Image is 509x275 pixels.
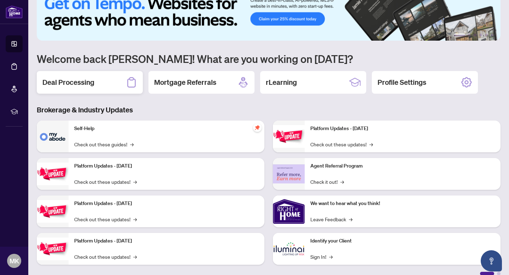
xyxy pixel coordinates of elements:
[310,140,373,148] a: Check out these updates!→
[349,215,352,223] span: →
[491,34,493,36] button: 6
[133,215,137,223] span: →
[485,34,488,36] button: 5
[474,34,476,36] button: 3
[6,5,23,18] img: logo
[74,162,259,170] p: Platform Updates - [DATE]
[74,200,259,207] p: Platform Updates - [DATE]
[133,253,137,261] span: →
[37,200,69,222] img: Platform Updates - July 21, 2025
[310,162,495,170] p: Agent Referral Program
[74,140,134,148] a: Check out these guides!→
[37,121,69,152] img: Self-Help
[154,77,216,87] h2: Mortgage Referrals
[310,125,495,133] p: Platform Updates - [DATE]
[468,34,471,36] button: 2
[266,77,297,87] h2: rLearning
[273,195,305,227] img: We want to hear what you think!
[273,164,305,184] img: Agent Referral Program
[273,233,305,265] img: Identify your Client
[481,250,502,271] button: Open asap
[10,256,19,266] span: MK
[133,178,137,186] span: →
[479,34,482,36] button: 4
[369,140,373,148] span: →
[74,125,259,133] p: Self-Help
[37,105,501,115] h3: Brokerage & Industry Updates
[378,77,426,87] h2: Profile Settings
[310,178,344,186] a: Check it out!→
[37,52,501,65] h1: Welcome back [PERSON_NAME]! What are you working on [DATE]?
[42,77,94,87] h2: Deal Processing
[340,178,344,186] span: →
[454,34,465,36] button: 1
[74,253,137,261] a: Check out these updates!→
[37,238,69,260] img: Platform Updates - July 8, 2025
[253,123,262,132] span: pushpin
[37,163,69,185] img: Platform Updates - September 16, 2025
[74,237,259,245] p: Platform Updates - [DATE]
[310,200,495,207] p: We want to hear what you think!
[310,237,495,245] p: Identify your Client
[74,215,137,223] a: Check out these updates!→
[329,253,333,261] span: →
[130,140,134,148] span: →
[273,125,305,147] img: Platform Updates - June 23, 2025
[310,253,333,261] a: Sign In!→
[74,178,137,186] a: Check out these updates!→
[310,215,352,223] a: Leave Feedback→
